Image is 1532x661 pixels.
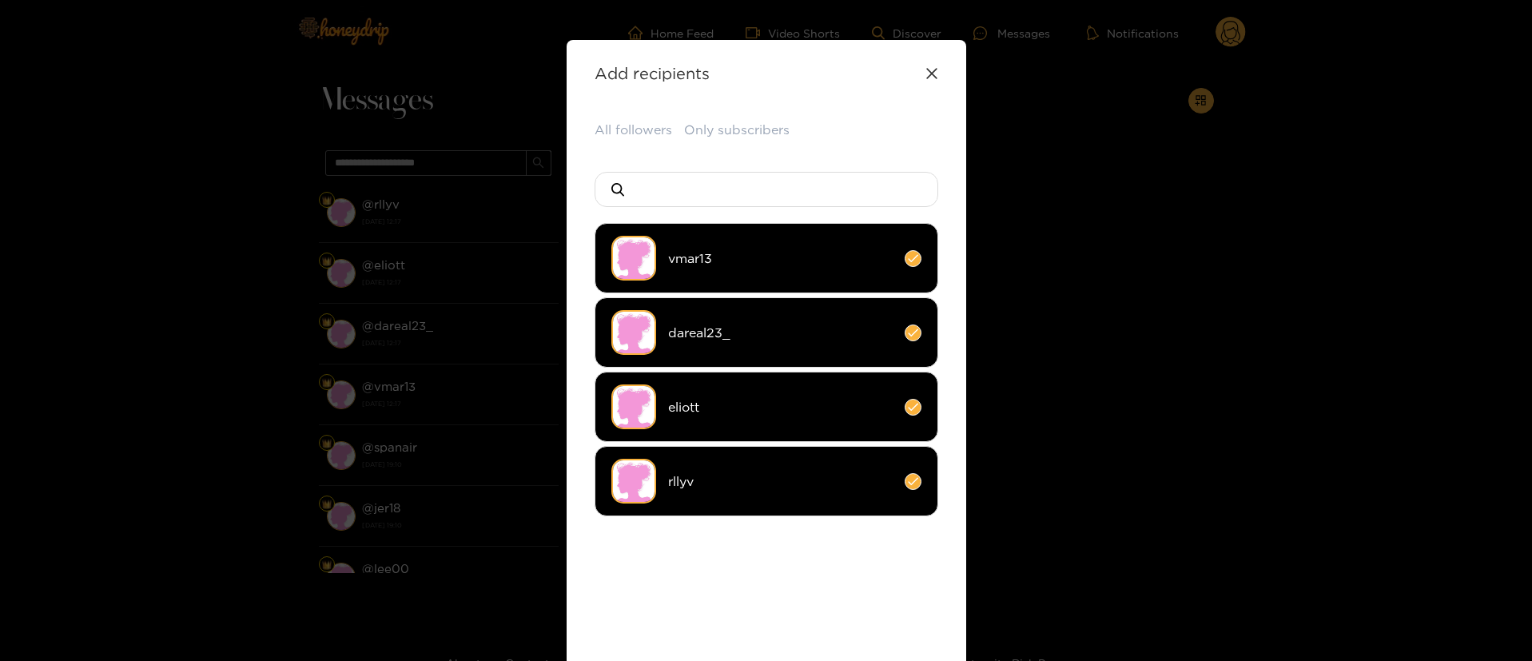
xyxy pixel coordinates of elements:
img: no-avatar.png [611,310,656,355]
span: vmar13 [668,249,893,268]
img: no-avatar.png [611,384,656,429]
img: no-avatar.png [611,236,656,281]
span: dareal23_ [668,324,893,342]
img: no-avatar.png [611,459,656,504]
button: All followers [595,121,672,139]
span: eliott [668,398,893,416]
button: Only subscribers [684,121,790,139]
span: rllyv [668,472,893,491]
strong: Add recipients [595,64,710,82]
